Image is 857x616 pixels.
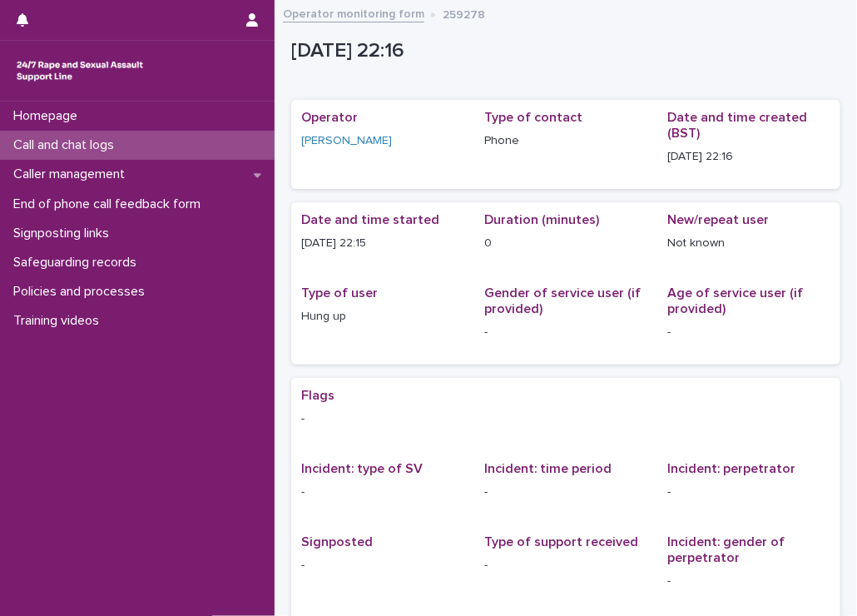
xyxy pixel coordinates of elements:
p: Not known [667,235,830,252]
span: Gender of service user (if provided) [484,286,641,315]
p: Safeguarding records [7,255,150,271]
p: End of phone call feedback form [7,196,214,212]
p: - [667,573,830,590]
p: - [301,484,464,501]
span: Incident: gender of perpetrator [667,535,785,564]
span: Type of user [301,286,378,300]
p: Homepage [7,108,91,124]
p: 0 [484,235,647,252]
span: Flags [301,389,334,402]
p: - [667,324,830,341]
span: Signposted [301,535,373,549]
span: Incident: type of SV [301,462,423,475]
span: Incident: time period [484,462,612,475]
p: - [667,484,830,501]
p: Caller management [7,166,138,182]
span: Date and time started [301,213,439,226]
span: Type of support received [484,535,638,549]
span: Date and time created (BST) [667,111,807,140]
p: [DATE] 22:16 [291,39,834,63]
p: - [484,484,647,501]
p: Phone [484,132,647,150]
p: - [301,410,830,428]
p: - [484,324,647,341]
p: Signposting links [7,226,122,241]
p: Hung up [301,308,464,325]
p: - [301,557,464,574]
p: - [484,557,647,574]
p: Training videos [7,313,112,329]
span: Duration (minutes) [484,213,599,226]
p: 259278 [443,4,485,22]
span: Age of service user (if provided) [667,286,803,315]
a: Operator monitoring form [283,3,424,22]
p: Call and chat logs [7,137,127,153]
p: [DATE] 22:15 [301,235,464,252]
img: rhQMoQhaT3yELyF149Cw [13,54,146,87]
span: Operator [301,111,358,124]
p: Policies and processes [7,284,158,300]
p: [DATE] 22:16 [667,148,830,166]
span: Type of contact [484,111,582,124]
span: New/repeat user [667,213,769,226]
span: Incident: perpetrator [667,462,795,475]
a: [PERSON_NAME] [301,132,392,150]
